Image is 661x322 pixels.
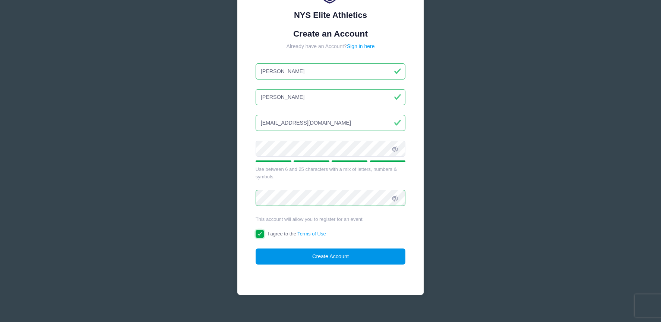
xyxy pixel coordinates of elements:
input: Last Name [256,89,406,105]
h1: Create an Account [256,29,406,39]
div: Already have an Account? [256,43,406,50]
input: I agree to theTerms of Use [256,230,264,238]
div: This account will allow you to register for an event. [256,216,406,223]
a: Sign in here [347,43,375,49]
input: Email [256,115,406,131]
a: Terms of Use [297,231,326,237]
div: NYS Elite Athletics [256,9,406,21]
span: I agree to the [268,231,326,237]
input: First Name [256,63,406,79]
div: Use between 6 and 25 characters with a mix of letters, numbers & symbols. [256,166,406,180]
button: Create Account [256,248,406,265]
